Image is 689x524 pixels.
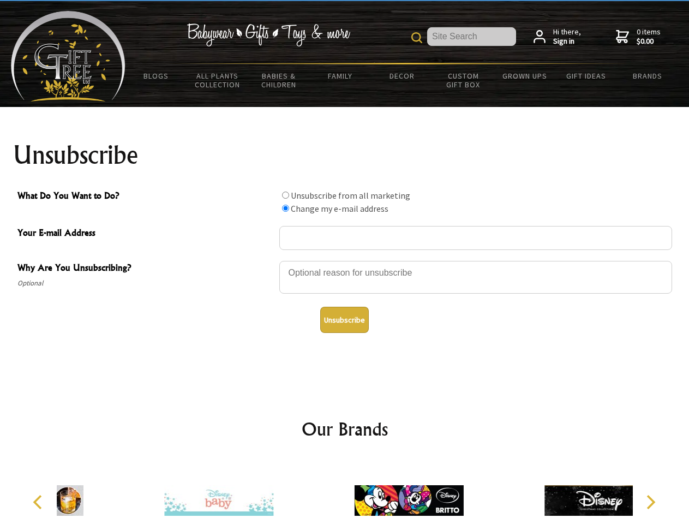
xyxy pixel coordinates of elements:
label: Unsubscribe from all marketing [291,190,410,201]
a: Custom Gift Box [433,64,494,96]
img: Babywear - Gifts - Toys & more [187,23,350,46]
a: Brands [617,64,679,87]
img: product search [411,32,422,43]
a: 0 items$0.00 [616,27,661,46]
input: What Do You Want to Do? [282,205,289,212]
textarea: Why Are You Unsubscribing? [279,261,672,294]
a: Hi there,Sign in [534,27,581,46]
button: Previous [27,490,51,514]
strong: $0.00 [637,37,661,46]
h2: Our Brands [22,416,668,442]
img: Babyware - Gifts - Toys and more... [11,11,125,102]
a: Babies & Children [248,64,310,96]
a: Gift Ideas [555,64,617,87]
h1: Unsubscribe [13,142,676,168]
button: Unsubscribe [320,307,369,333]
span: Optional [17,277,274,290]
a: Family [310,64,372,87]
span: Your E-mail Address [17,226,274,242]
a: BLOGS [125,64,187,87]
a: Grown Ups [494,64,555,87]
input: Site Search [427,27,516,46]
label: Change my e-mail address [291,203,388,214]
button: Next [638,490,662,514]
span: Hi there, [553,27,581,46]
span: 0 items [637,27,661,46]
a: Decor [371,64,433,87]
span: Why Are You Unsubscribing? [17,261,274,277]
a: All Plants Collection [187,64,249,96]
input: What Do You Want to Do? [282,192,289,199]
input: Your E-mail Address [279,226,672,250]
span: What Do You Want to Do? [17,189,274,205]
strong: Sign in [553,37,581,46]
